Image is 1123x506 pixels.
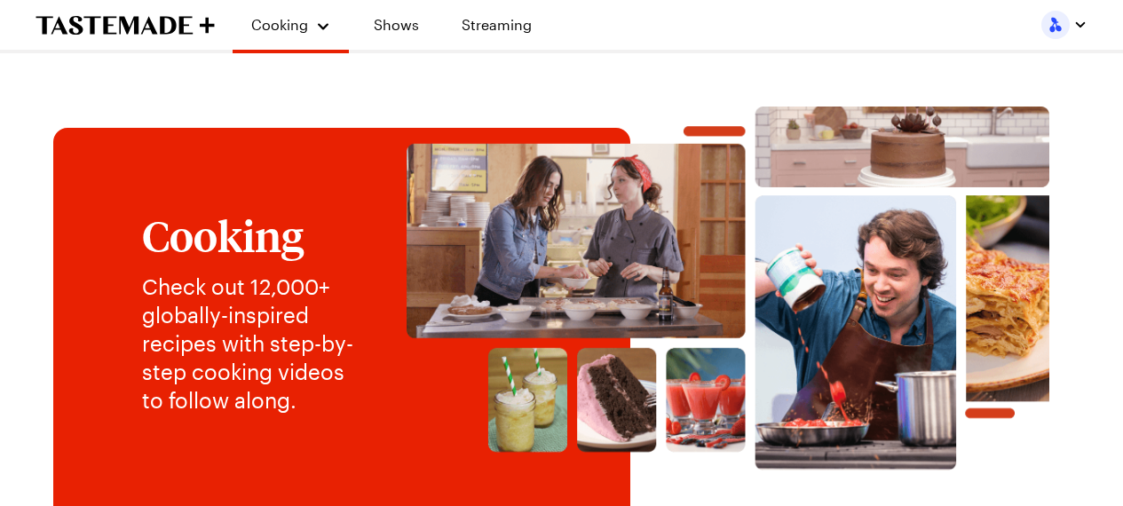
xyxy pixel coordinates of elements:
span: Cooking [251,16,308,33]
a: To Tastemade Home Page [36,15,215,36]
button: Profile picture [1041,11,1087,39]
img: Profile picture [1041,11,1070,39]
h1: Cooking [142,212,368,258]
p: Check out 12,000+ globally-inspired recipes with step-by-step cooking videos to follow along. [142,273,368,415]
img: Explore recipes [404,107,1052,470]
button: Cooking [250,7,331,43]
